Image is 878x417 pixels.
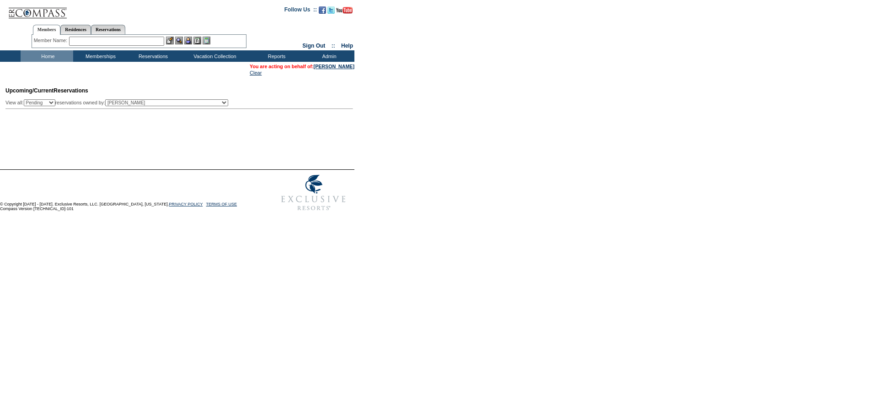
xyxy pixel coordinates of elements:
div: View all: reservations owned by: [5,99,232,106]
span: :: [332,43,335,49]
img: b_calculator.gif [203,37,210,44]
a: Sign Out [302,43,325,49]
img: View [175,37,183,44]
td: Memberships [73,50,126,62]
span: You are acting on behalf of: [250,64,354,69]
a: Help [341,43,353,49]
a: Members [33,25,61,35]
a: Subscribe to our YouTube Channel [336,9,353,15]
td: Home [21,50,73,62]
td: Reports [249,50,302,62]
td: Follow Us :: [284,5,317,16]
td: Vacation Collection [178,50,249,62]
img: Reservations [193,37,201,44]
img: Subscribe to our YouTube Channel [336,7,353,14]
a: TERMS OF USE [206,202,237,206]
img: Impersonate [184,37,192,44]
img: b_edit.gif [166,37,174,44]
span: Reservations [5,87,88,94]
a: Residences [60,25,91,34]
a: Reservations [91,25,125,34]
img: Become our fan on Facebook [319,6,326,14]
td: Reservations [126,50,178,62]
a: [PERSON_NAME] [314,64,354,69]
a: PRIVACY POLICY [169,202,203,206]
a: Clear [250,70,262,76]
img: Follow us on Twitter [327,6,335,14]
span: Upcoming/Current [5,87,54,94]
div: Member Name: [34,37,69,44]
img: Exclusive Resorts [273,170,354,216]
td: Admin [302,50,354,62]
a: Become our fan on Facebook [319,9,326,15]
a: Follow us on Twitter [327,9,335,15]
